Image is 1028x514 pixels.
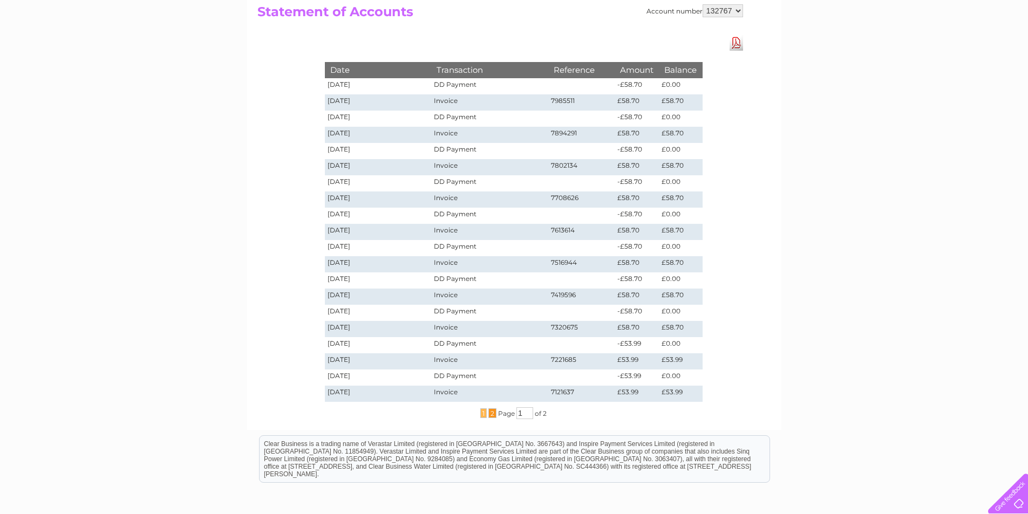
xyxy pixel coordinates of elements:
td: £53.99 [659,386,702,402]
td: 7221685 [548,353,615,369]
td: £0.00 [659,111,702,127]
td: Invoice [431,94,548,111]
td: -£58.70 [615,305,659,321]
td: [DATE] [325,240,432,256]
td: [DATE] [325,305,432,321]
td: [DATE] [325,289,432,305]
td: DD Payment [431,175,548,191]
td: DD Payment [431,143,548,159]
td: £58.70 [615,321,659,337]
a: Telecoms [895,46,928,54]
td: £0.00 [659,272,702,289]
td: [DATE] [325,111,432,127]
td: 7985511 [548,94,615,111]
td: -£53.99 [615,337,659,353]
td: 7894291 [548,127,615,143]
td: [DATE] [325,224,432,240]
div: Clear Business is a trading name of Verastar Limited (registered in [GEOGRAPHIC_DATA] No. 3667643... [260,6,770,52]
img: logo.png [36,28,91,61]
td: [DATE] [325,208,432,224]
td: DD Payment [431,78,548,94]
td: £58.70 [659,127,702,143]
td: £58.70 [615,127,659,143]
td: -£58.70 [615,111,659,127]
td: £0.00 [659,369,702,386]
h2: Statement of Accounts [257,4,743,25]
td: £53.99 [615,353,659,369]
td: £53.99 [659,353,702,369]
td: 7320675 [548,321,615,337]
td: DD Payment [431,305,548,321]
a: Contact [956,46,983,54]
td: £58.70 [659,289,702,305]
span: of [535,409,541,417]
td: £58.70 [615,94,659,111]
td: [DATE] [325,127,432,143]
a: Energy [865,46,889,54]
div: Account number [646,4,743,17]
td: £58.70 [615,289,659,305]
a: Water [838,46,859,54]
td: [DATE] [325,256,432,272]
td: Invoice [431,321,548,337]
td: £58.70 [659,191,702,208]
td: Invoice [431,289,548,305]
td: £0.00 [659,208,702,224]
td: Invoice [431,353,548,369]
td: 7516944 [548,256,615,272]
td: Invoice [431,224,548,240]
td: -£58.70 [615,175,659,191]
th: Date [325,62,432,78]
td: DD Payment [431,208,548,224]
td: £58.70 [659,159,702,175]
a: Download Pdf [730,35,743,51]
td: [DATE] [325,78,432,94]
td: Invoice [431,191,548,208]
td: [DATE] [325,159,432,175]
td: 7613614 [548,224,615,240]
td: £0.00 [659,305,702,321]
td: DD Payment [431,337,548,353]
span: 1 [480,408,487,418]
a: Blog [934,46,950,54]
td: -£58.70 [615,272,659,289]
td: [DATE] [325,143,432,159]
td: -£58.70 [615,78,659,94]
td: £58.70 [659,224,702,240]
td: -£53.99 [615,369,659,386]
a: Log out [992,46,1018,54]
td: [DATE] [325,175,432,191]
td: [DATE] [325,321,432,337]
td: £58.70 [615,191,659,208]
td: DD Payment [431,240,548,256]
span: Page [498,409,515,417]
td: £0.00 [659,337,702,353]
td: £53.99 [615,386,659,402]
td: £0.00 [659,175,702,191]
td: £0.00 [659,240,702,256]
th: Amount [615,62,659,78]
a: 0333 014 3131 [825,5,899,19]
td: £58.70 [615,159,659,175]
td: Invoice [431,386,548,402]
td: -£58.70 [615,208,659,224]
td: DD Payment [431,272,548,289]
td: £58.70 [659,256,702,272]
td: DD Payment [431,369,548,386]
td: Invoice [431,159,548,175]
td: [DATE] [325,94,432,111]
td: [DATE] [325,386,432,402]
td: Invoice [431,256,548,272]
td: [DATE] [325,369,432,386]
td: -£58.70 [615,240,659,256]
td: £58.70 [659,321,702,337]
td: £0.00 [659,143,702,159]
td: £0.00 [659,78,702,94]
td: £58.70 [615,256,659,272]
td: 7419596 [548,289,615,305]
th: Reference [548,62,615,78]
td: [DATE] [325,191,432,208]
th: Balance [659,62,702,78]
td: -£58.70 [615,143,659,159]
